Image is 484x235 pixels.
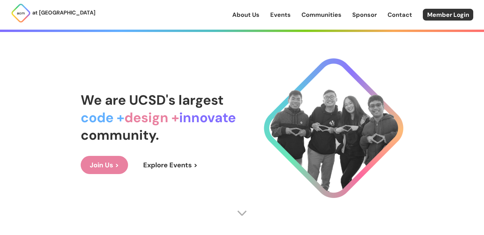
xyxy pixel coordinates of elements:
[179,109,236,126] span: innovate
[32,8,95,17] p: at [GEOGRAPHIC_DATA]
[134,156,207,174] a: Explore Events >
[237,208,247,218] img: Scroll Arrow
[352,10,377,19] a: Sponsor
[81,109,124,126] span: code +
[11,3,31,23] img: ACM Logo
[81,156,128,174] a: Join Us >
[264,58,403,198] img: Cool Logo
[81,126,159,144] span: community.
[11,3,95,23] a: at [GEOGRAPHIC_DATA]
[124,109,179,126] span: design +
[388,10,412,19] a: Contact
[301,10,341,19] a: Communities
[232,10,259,19] a: About Us
[423,9,473,21] a: Member Login
[270,10,291,19] a: Events
[81,91,224,109] span: We are UCSD's largest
